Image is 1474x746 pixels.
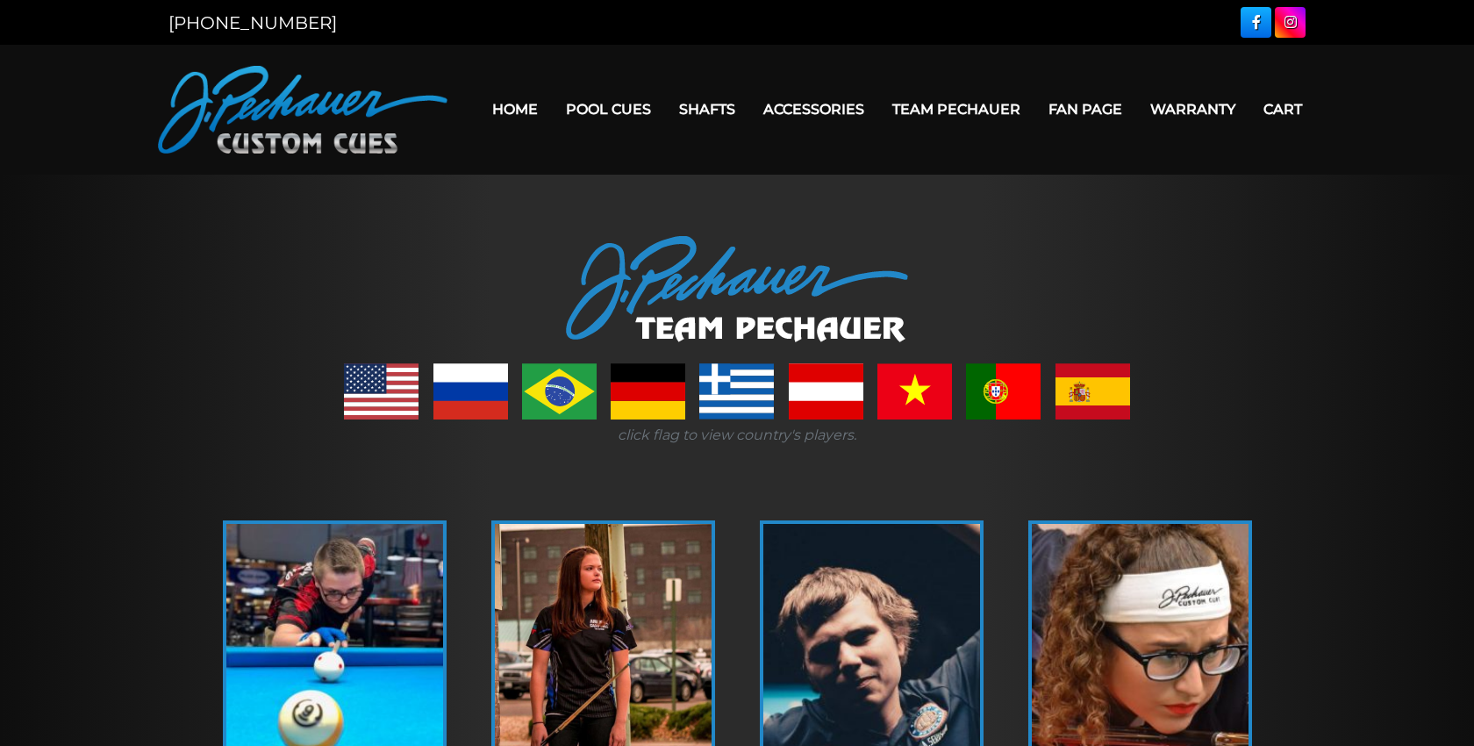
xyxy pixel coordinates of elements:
[878,87,1034,132] a: Team Pechauer
[552,87,665,132] a: Pool Cues
[158,66,447,154] img: Pechauer Custom Cues
[618,427,856,443] i: click flag to view country's players.
[1034,87,1136,132] a: Fan Page
[665,87,749,132] a: Shafts
[1136,87,1249,132] a: Warranty
[749,87,878,132] a: Accessories
[478,87,552,132] a: Home
[168,12,337,33] a: [PHONE_NUMBER]
[1249,87,1316,132] a: Cart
